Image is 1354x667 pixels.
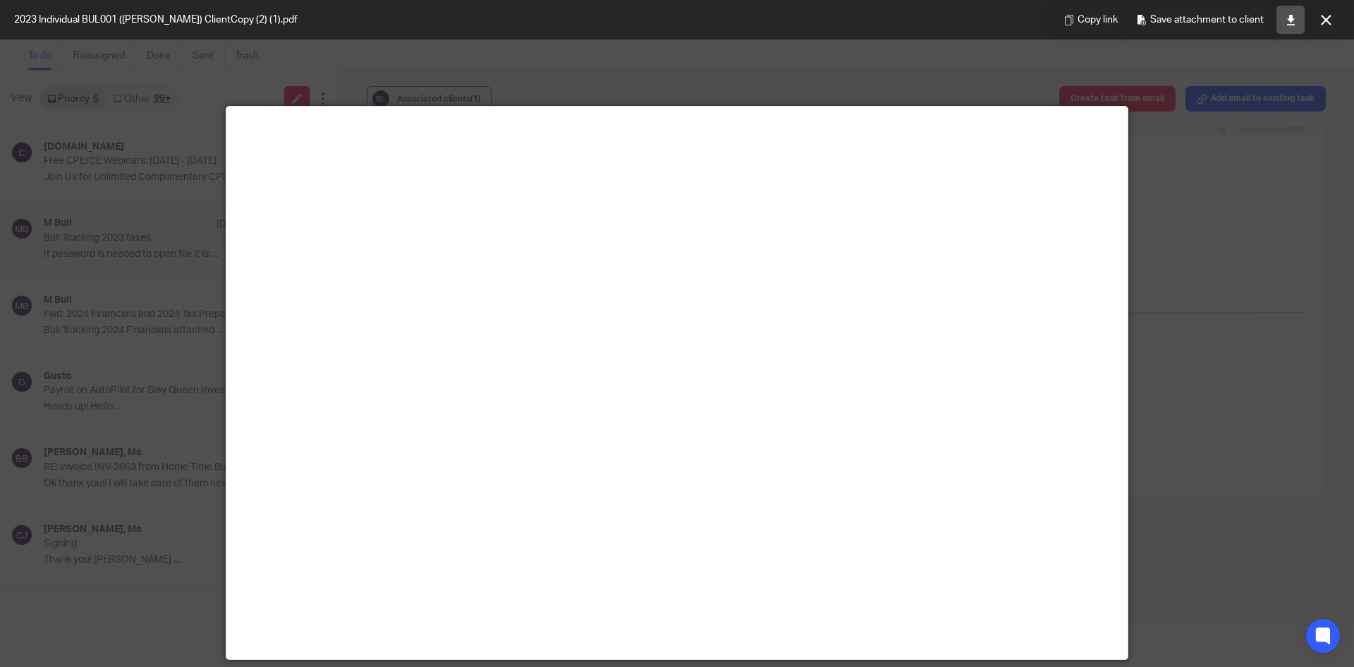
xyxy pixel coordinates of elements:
[1078,11,1118,28] span: Copy link
[11,114,154,124] a: [EMAIL_ADDRESS][DOMAIN_NAME]
[1130,6,1269,34] button: Save attachment to client
[1058,6,1123,34] button: Copy link
[10,101,86,111] span: [PHONE_NUMBER]
[14,13,298,27] span: 2023 Individual BUL001 ([PERSON_NAME]) ClientCopy (2) (1).pdf
[1150,11,1264,28] span: Save attachment to client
